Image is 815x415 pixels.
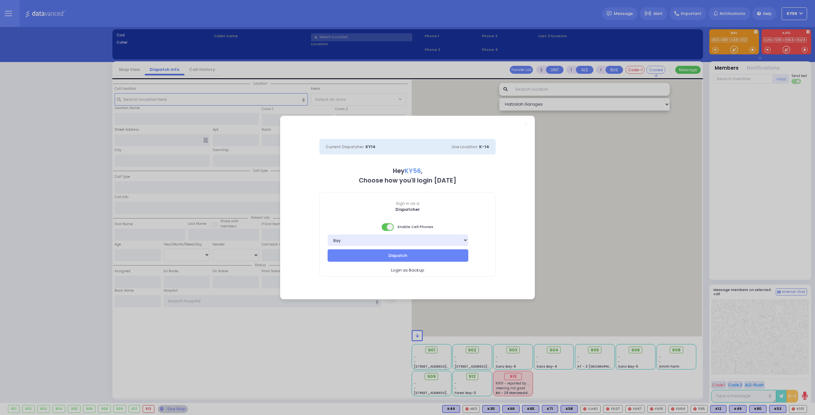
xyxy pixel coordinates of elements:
span: Login as Backup [391,267,424,273]
span: KY14 [365,144,376,150]
button: Dispatch [328,249,468,261]
b: Choose how you'll login [DATE] [359,176,456,185]
span: Sign in as a [320,201,495,206]
a: Close [524,122,528,125]
span: Enable Cell Phones [382,223,433,232]
b: Dispatcher [395,206,420,212]
b: Hey , [393,167,422,175]
span: KY56 [405,167,421,175]
span: Line Location: [452,144,478,149]
span: K-14 [479,144,489,150]
span: Current Dispatcher: [326,144,365,149]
